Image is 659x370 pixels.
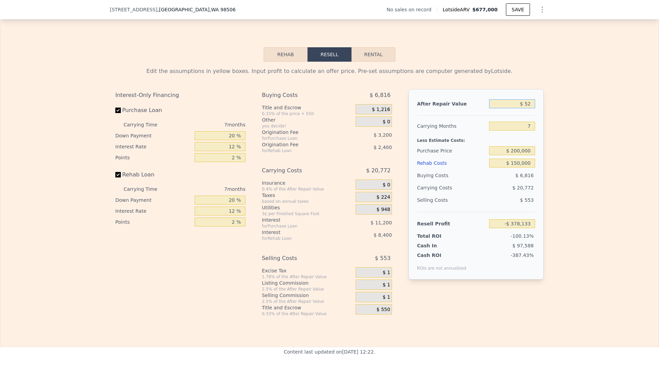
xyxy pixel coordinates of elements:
[115,169,192,181] label: Rehab Loan
[308,47,351,62] button: Resell
[262,111,353,116] div: 0.33% of the price + 550
[417,132,535,145] div: Less Estimate Costs:
[511,252,534,258] span: -387.43%
[417,157,486,169] div: Rehab Costs
[262,192,353,199] div: Taxes
[264,47,308,62] button: Rehab
[262,229,338,236] div: Interest
[511,233,534,239] span: -100.13%
[375,252,391,264] span: $ 553
[115,89,245,101] div: Interest-Only Financing
[115,141,192,152] div: Interest Rate
[115,206,192,217] div: Interest Rate
[115,152,192,163] div: Points
[124,119,168,130] div: Carrying Time
[377,307,390,313] span: $ 550
[516,173,534,178] span: $ 6,816
[115,67,544,75] div: Edit the assumptions in yellow boxes. Input profit to calculate an offer price. Pre-set assumptio...
[383,270,390,276] span: $ 1
[417,218,486,230] div: Resell Profit
[417,182,460,194] div: Carrying Costs
[115,130,192,141] div: Down Payment
[171,184,245,195] div: 7 months
[262,186,353,192] div: 0.4% of the After Repair Value
[262,123,353,129] div: you decide!
[262,116,353,123] div: Other
[262,211,353,217] div: 3¢ per Finished Square Foot
[262,236,338,241] div: for Rehab Loan
[366,164,391,177] span: $ 20,772
[383,282,390,288] span: $ 1
[535,3,549,16] button: Show Options
[377,207,390,213] span: $ 948
[115,108,121,113] input: Purchase Loan
[262,223,338,229] div: for Purchase Loan
[115,195,192,206] div: Down Payment
[370,89,391,101] span: $ 6,816
[417,194,486,206] div: Selling Costs
[371,220,392,225] span: $ 11,200
[262,217,338,223] div: Interest
[209,7,235,12] span: , WA 98506
[383,294,390,300] span: $ 1
[262,267,353,274] div: Excise Tax
[115,172,121,177] input: Rehab Loan
[372,107,390,113] span: $ 1,216
[262,104,353,111] div: Title and Escrow
[512,243,534,248] span: $ 97,588
[373,132,392,138] span: $ 3,200
[417,242,460,249] div: Cash In
[262,252,338,264] div: Selling Costs
[373,145,392,150] span: $ 2,400
[512,185,534,190] span: $ 20,772
[110,6,158,13] span: [STREET_ADDRESS]
[262,204,353,211] div: Utilities
[443,6,472,13] span: Lotside ARV
[417,169,486,182] div: Buying Costs
[520,197,534,203] span: $ 553
[262,311,353,317] div: 0.33% of the After Repair Value
[158,6,236,13] span: , [GEOGRAPHIC_DATA]
[387,6,437,13] div: No sales on record
[262,292,353,299] div: Selling Commission
[417,233,460,239] div: Total ROI
[115,104,192,116] label: Purchase Loan
[262,164,338,177] div: Carrying Costs
[262,280,353,286] div: Listing Commission
[417,98,486,110] div: After Repair Value
[351,47,395,62] button: Rental
[262,286,353,292] div: 2.5% of the After Repair Value
[383,182,390,188] span: $ 0
[383,119,390,125] span: $ 0
[417,259,466,271] div: ROIs are not annualized
[262,136,338,141] div: for Purchase Loan
[417,120,486,132] div: Carrying Months
[417,252,466,259] div: Cash ROI
[262,89,338,101] div: Buying Costs
[377,194,390,200] span: $ 224
[262,141,338,148] div: Origination Fee
[115,217,192,227] div: Points
[262,274,353,280] div: 1.78% of the After Repair Value
[262,299,353,304] div: 2.5% of the After Repair Value
[373,232,392,238] span: $ 8,400
[171,119,245,130] div: 7 months
[262,199,353,204] div: based on annual taxes
[417,145,486,157] div: Purchase Price
[262,304,353,311] div: Title and Escrow
[506,3,530,16] button: SAVE
[124,184,168,195] div: Carrying Time
[262,129,338,136] div: Origination Fee
[262,148,338,153] div: for Rehab Loan
[472,7,498,12] span: $677,000
[262,180,353,186] div: Insurance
